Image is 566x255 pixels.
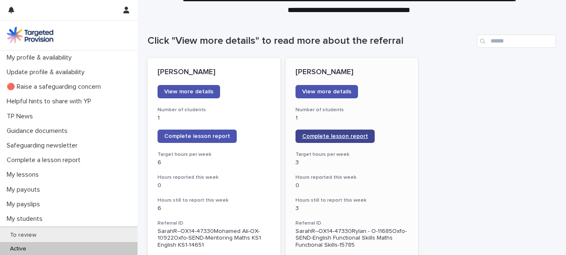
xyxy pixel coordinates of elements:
h1: Click "View more details" to read more about the referral [148,35,473,47]
p: 🔴 Raise a safeguarding concern [3,83,108,91]
p: 3 [296,205,408,212]
a: Complete lesson report [296,130,375,143]
span: View more details [302,89,351,95]
p: [PERSON_NAME] [296,68,408,77]
h3: Hours still to report this week [296,197,408,204]
h3: Number of students [158,107,270,113]
a: Complete lesson report [158,130,237,143]
p: 0 [158,182,270,189]
h3: Hours reported this week [296,174,408,181]
span: View more details [164,89,213,95]
p: To review [3,232,43,239]
p: 1 [296,115,408,122]
h3: Target hours per week [296,151,408,158]
a: View more details [296,85,358,98]
h3: Referral ID [296,220,408,227]
p: Helpful hints to share with YP [3,97,98,105]
h3: Hours still to report this week [158,197,270,204]
p: 6 [158,205,270,212]
p: Complete a lesson report [3,156,87,164]
input: Search [477,35,556,48]
a: View more details [158,85,220,98]
p: My payslips [3,200,47,208]
h3: Number of students [296,107,408,113]
p: SarahR--OX14-47330Mohamed Ali-OX-10922Oxfo-SEND-Mentoring Maths KS1 English KS1-14651 [158,228,270,249]
p: 3 [296,159,408,166]
p: Safeguarding newsletter [3,142,84,150]
h3: Target hours per week [158,151,270,158]
p: 0 [296,182,408,189]
p: SarahR--OX14-47330Rylan - O-11685Oxfo-SEND-English Functional Skills Maths Functional Skills-15785 [296,228,408,249]
p: My students [3,215,49,223]
h3: Hours reported this week [158,174,270,181]
img: M5nRWzHhSzIhMunXDL62 [7,27,53,43]
h3: Referral ID [158,220,270,227]
p: 6 [158,159,270,166]
p: Active [3,245,33,252]
p: My profile & availability [3,54,78,62]
p: My lessons [3,171,45,179]
p: [PERSON_NAME] [158,68,270,77]
p: My payouts [3,186,47,194]
p: 1 [158,115,270,122]
p: Guidance documents [3,127,74,135]
p: Update profile & availability [3,68,91,76]
p: TP News [3,112,40,120]
span: Complete lesson report [164,133,230,139]
span: Complete lesson report [302,133,368,139]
